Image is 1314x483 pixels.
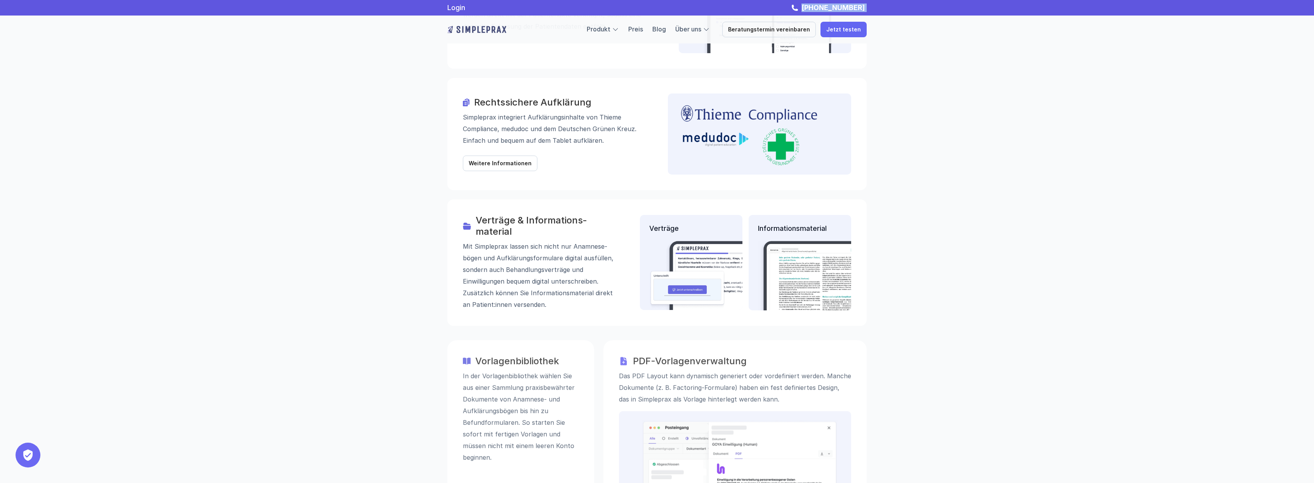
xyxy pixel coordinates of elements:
p: Weitere Informationen [469,160,532,167]
a: Blog [652,25,666,33]
img: Logos der Aufklärungspartner [677,103,821,165]
a: Login [447,3,465,12]
p: Informationsmaterial [758,224,842,233]
a: [PHONE_NUMBER] [800,3,867,12]
a: Über uns [675,25,701,33]
p: Verträge [649,224,733,233]
img: Beispielbild eine Informationsartikels auf dem Tablet [758,241,874,310]
p: Beratungstermin vereinbaren [728,26,810,33]
p: Simpleprax integriert Aufklärungs­inhalte von Thieme Compliance, medudoc und dem Deutschen Grünen... [463,111,646,146]
p: Jetzt testen [826,26,861,33]
a: Beratungstermin vereinbaren [722,22,816,37]
a: Jetzt testen [820,22,867,37]
a: Produkt [587,25,610,33]
img: Beispielbild eines Vertrages [649,241,788,310]
h3: PDF-Vorlagenverwaltung [633,355,851,367]
strong: [PHONE_NUMBER] [801,3,865,12]
p: Das PDF Layout kann dynamisch generiert oder vordefiniert werden. Manche Dokumente (z. B. Factori... [619,370,851,405]
p: Mit Simpleprax lassen sich nicht nur Anamnese­bögen und Aufklärungs­formulare digital ausfüllen, ... [463,241,618,310]
h3: Verträge & Informations­­material [476,215,618,237]
h3: Vorlagenbibliothek [475,355,579,367]
a: Preis [628,25,643,33]
h3: Rechtssichere Aufklärung [474,97,646,108]
a: Weitere Informationen [463,156,537,171]
p: In der Vorlagenbibliothek wählen Sie aus einer Sammlung praxisbewährter Dokumente von Anamnese- u... [463,370,579,463]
